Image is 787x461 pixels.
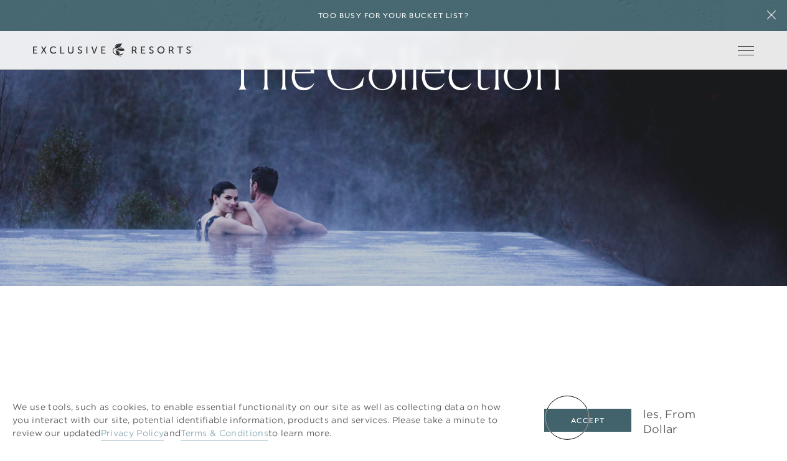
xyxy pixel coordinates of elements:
[181,427,268,440] a: Terms & Conditions
[544,409,631,432] button: Accept
[225,41,563,97] h1: The Collection
[318,10,469,22] h6: Too busy for your bucket list?
[101,427,164,440] a: Privacy Policy
[12,401,519,440] p: We use tools, such as cookies, to enable essential functionality on our site as well as collectin...
[738,46,754,55] button: Open navigation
